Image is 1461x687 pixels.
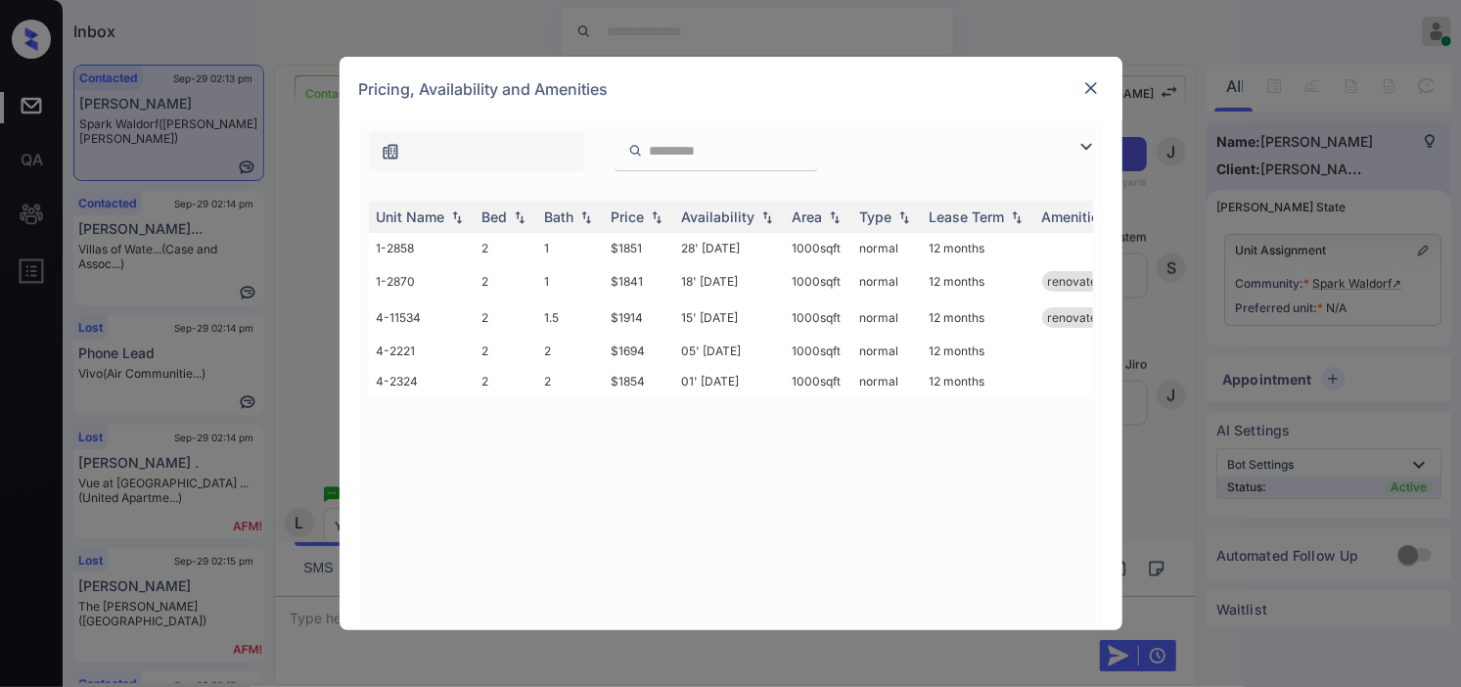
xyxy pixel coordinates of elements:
td: 1000 sqft [785,263,852,299]
div: Amenities [1042,208,1108,225]
td: $1854 [604,366,674,396]
td: 05' [DATE] [674,336,785,366]
td: 12 months [922,263,1034,299]
td: 18' [DATE] [674,263,785,299]
div: Availability [682,208,755,225]
img: icon-zuma [1074,135,1098,159]
td: normal [852,263,922,299]
span: renovated [1048,310,1105,325]
td: normal [852,336,922,366]
td: 1 [537,233,604,263]
td: 2 [475,233,537,263]
div: Lease Term [930,208,1005,225]
td: 4-2324 [369,366,475,396]
div: Price [612,208,645,225]
td: 28' [DATE] [674,233,785,263]
img: sorting [894,210,914,224]
img: sorting [447,210,467,224]
td: 4-11534 [369,299,475,336]
div: Unit Name [377,208,445,225]
td: 12 months [922,233,1034,263]
td: 1000 sqft [785,366,852,396]
img: sorting [647,210,666,224]
img: sorting [510,210,529,224]
div: Type [860,208,892,225]
td: 1.5 [537,299,604,336]
td: 2 [537,366,604,396]
td: 12 months [922,299,1034,336]
td: 2 [537,336,604,366]
img: sorting [576,210,596,224]
td: 1-2870 [369,263,475,299]
td: normal [852,366,922,396]
td: 2 [475,299,537,336]
div: Pricing, Availability and Amenities [340,57,1122,121]
div: Bath [545,208,574,225]
td: normal [852,233,922,263]
td: 1000 sqft [785,299,852,336]
div: Area [793,208,823,225]
td: 2 [475,336,537,366]
td: 12 months [922,366,1034,396]
td: 1-2858 [369,233,475,263]
td: 1000 sqft [785,233,852,263]
img: sorting [825,210,845,224]
img: sorting [1007,210,1027,224]
img: icon-zuma [381,142,400,161]
td: $1851 [604,233,674,263]
div: Bed [482,208,508,225]
td: 2 [475,366,537,396]
td: $1694 [604,336,674,366]
img: sorting [757,210,777,224]
span: renovated [1048,274,1105,289]
img: close [1081,78,1101,98]
img: icon-zuma [628,142,643,160]
td: normal [852,299,922,336]
td: 01' [DATE] [674,366,785,396]
td: 12 months [922,336,1034,366]
td: 1 [537,263,604,299]
td: 2 [475,263,537,299]
td: 4-2221 [369,336,475,366]
td: 1000 sqft [785,336,852,366]
td: $1914 [604,299,674,336]
td: 15' [DATE] [674,299,785,336]
td: $1841 [604,263,674,299]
